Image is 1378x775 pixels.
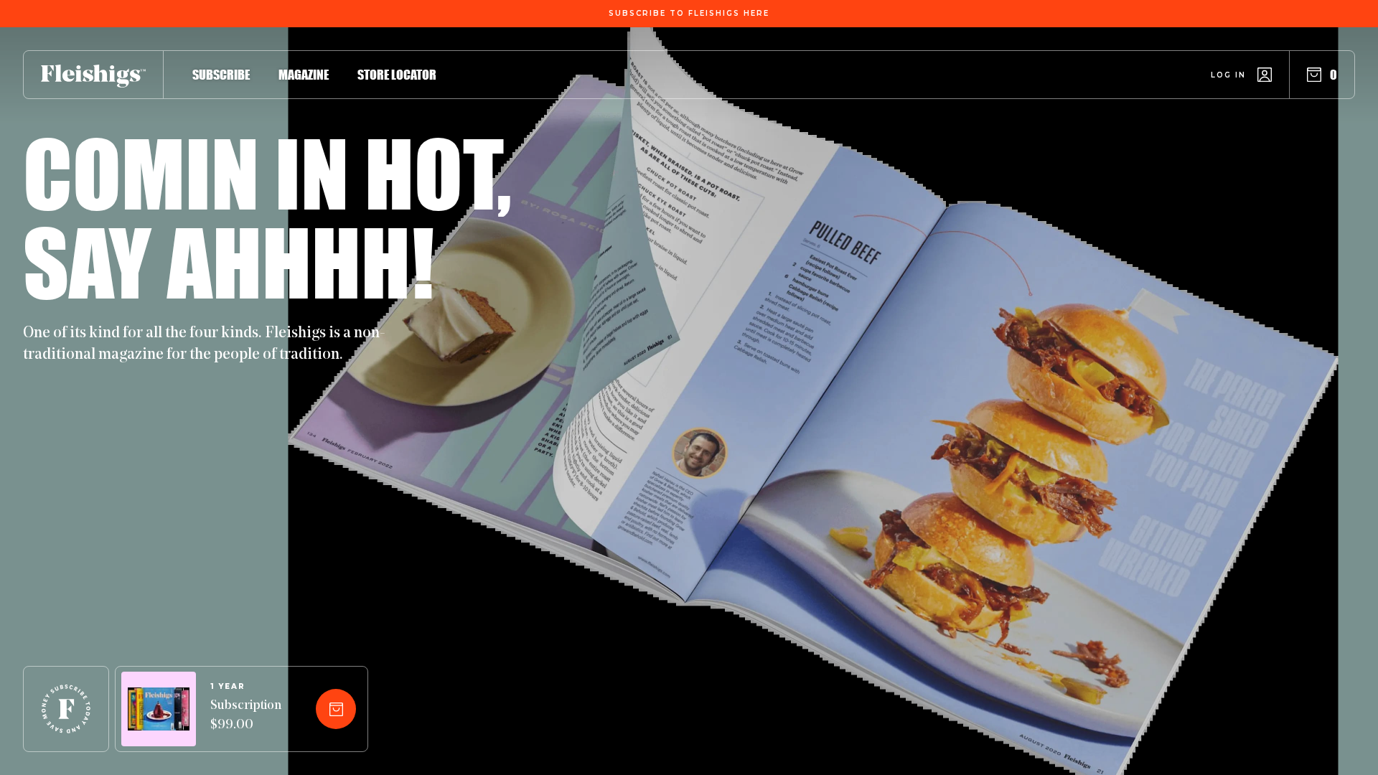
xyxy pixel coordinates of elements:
a: Store locator [357,65,436,84]
h1: Say ahhhh! [23,217,434,306]
img: Magazines image [128,687,189,731]
span: Subscription [210,700,281,713]
span: Log in [1211,70,1246,80]
span: 1 YEAR [210,682,281,691]
span: 0 [1330,67,1337,83]
span: Subscribe [192,67,250,83]
button: 0 [1307,67,1337,83]
span: Store locator [357,67,436,83]
h1: Comin in hot, [23,128,512,217]
p: One of its kind for all the four kinds. Fleishigs is a non-traditional magazine for the people of... [23,323,396,366]
a: Log in [1211,67,1272,82]
a: Subscribe To Fleishigs Here [606,9,772,17]
span: Subscribe To Fleishigs Here [609,9,769,18]
span: $99.00 [210,719,253,732]
a: 1 YEARSubscription $99.00 [210,682,281,736]
a: Subscribe [192,65,250,84]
